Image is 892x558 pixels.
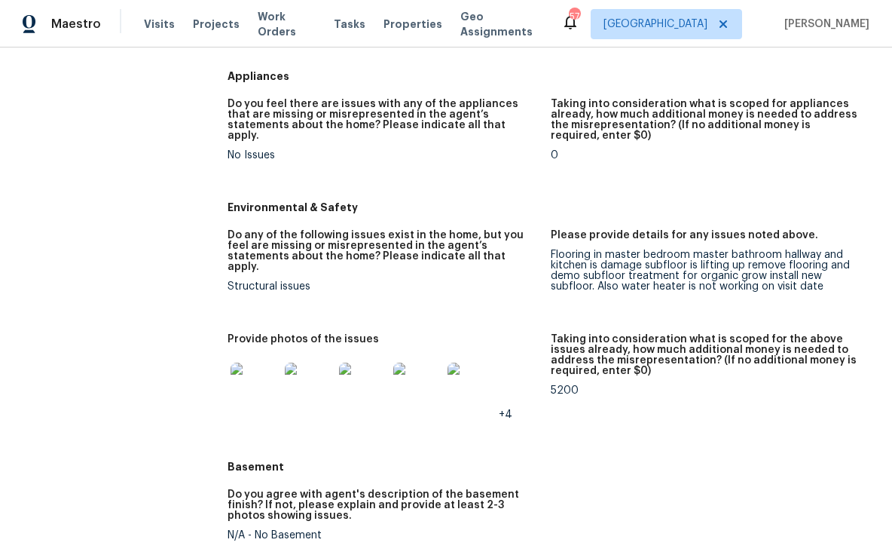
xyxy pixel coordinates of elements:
div: N/A - No Basement [228,530,539,541]
div: Structural issues [228,281,539,292]
h5: Basement [228,459,874,474]
h5: Taking into consideration what is scoped for the above issues already, how much additional money ... [551,334,862,376]
span: Maestro [51,17,101,32]
span: Geo Assignments [460,9,543,39]
h5: Do you agree with agent's description of the basement finish? If not, please explain and provide ... [228,489,539,521]
span: Visits [144,17,175,32]
span: Projects [193,17,240,32]
span: +4 [499,409,512,420]
h5: Appliances [228,69,874,84]
h5: Do any of the following issues exist in the home, but you feel are missing or misrepresented in t... [228,230,539,272]
span: Properties [383,17,442,32]
span: Work Orders [258,9,316,39]
h5: Do you feel there are issues with any of the appliances that are missing or misrepresented in the... [228,99,539,141]
span: [GEOGRAPHIC_DATA] [603,17,707,32]
div: No Issues [228,150,539,161]
span: [PERSON_NAME] [778,17,869,32]
div: 0 [551,150,862,161]
h5: Taking into consideration what is scoped for appliances already, how much additional money is nee... [551,99,862,141]
div: Flooring in master bedroom master bathroom hallway and kitchen is damage subfloor is lifting up r... [551,250,862,292]
h5: Environmental & Safety [228,200,874,215]
span: Tasks [334,19,365,29]
h5: Please provide details for any issues noted above. [551,230,818,241]
div: 5200 [551,385,862,396]
div: 57 [569,9,579,24]
h5: Provide photos of the issues [228,334,379,345]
